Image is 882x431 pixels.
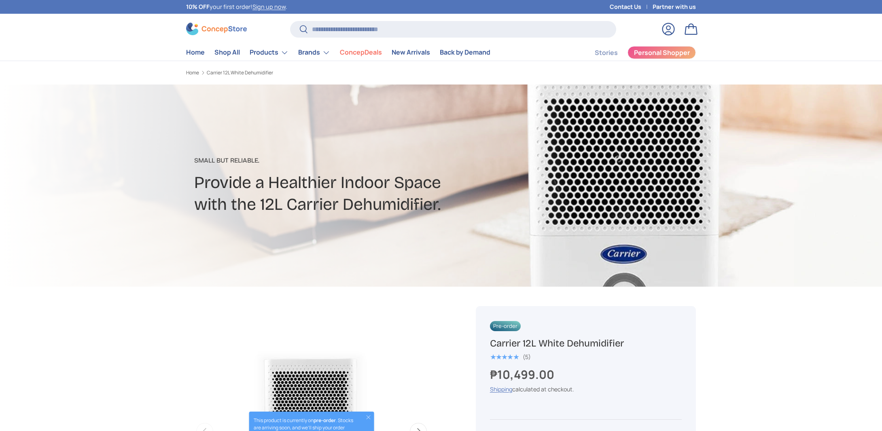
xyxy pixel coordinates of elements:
a: New Arrivals [392,44,430,60]
a: Home [186,70,199,75]
nav: Secondary [575,44,696,61]
div: (5) [523,354,531,360]
p: Small But Reliable. [194,156,505,165]
nav: Breadcrumbs [186,69,456,76]
a: 5.0 out of 5.0 stars (5) [490,352,531,361]
summary: Products [245,44,293,61]
a: Stories [595,45,618,61]
span: ★★★★★ [490,353,519,361]
p: your first order! . [186,2,287,11]
a: Contact Us [610,2,653,11]
strong: pre-order [314,417,336,424]
a: Shop All [214,44,240,60]
strong: 10% OFF [186,3,210,11]
summary: Brands [293,44,335,61]
div: calculated at checkout. [490,385,682,393]
img: ConcepStore [186,23,247,35]
a: Back by Demand [440,44,490,60]
span: Pre-order [490,321,521,331]
a: Sign up now [252,3,286,11]
a: Partner with us [653,2,696,11]
strong: ₱10,499.00 [490,366,556,382]
a: Home [186,44,205,60]
h2: Provide a Healthier Indoor Space with the 12L Carrier Dehumidifier. [194,172,505,215]
h1: Carrier 12L White Dehumidifier [490,337,682,350]
a: Personal Shopper [628,46,696,59]
a: Shipping [490,385,512,393]
a: Products [250,44,288,61]
a: ConcepDeals [340,44,382,60]
a: Carrier 12L White Dehumidifier [207,70,273,75]
a: Brands [298,44,330,61]
div: 5.0 out of 5.0 stars [490,353,519,361]
span: Personal Shopper [634,49,690,56]
nav: Primary [186,44,490,61]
